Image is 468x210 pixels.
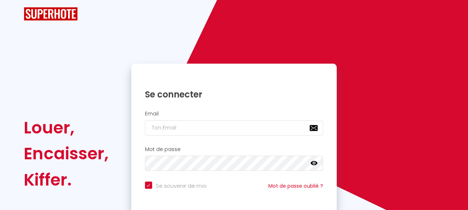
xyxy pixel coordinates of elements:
img: SuperHote logo [24,7,78,20]
a: Mot de passe oublié ? [268,182,323,190]
h1: Se connecter [145,89,323,100]
div: Louer, [24,115,109,141]
h2: Email [145,111,323,117]
div: Encaisser, [24,141,109,166]
h2: Mot de passe [145,146,323,152]
input: Ton Email [145,120,323,136]
div: Kiffer. [24,167,109,193]
button: Ouvrir le widget de chat LiveChat [6,3,27,24]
